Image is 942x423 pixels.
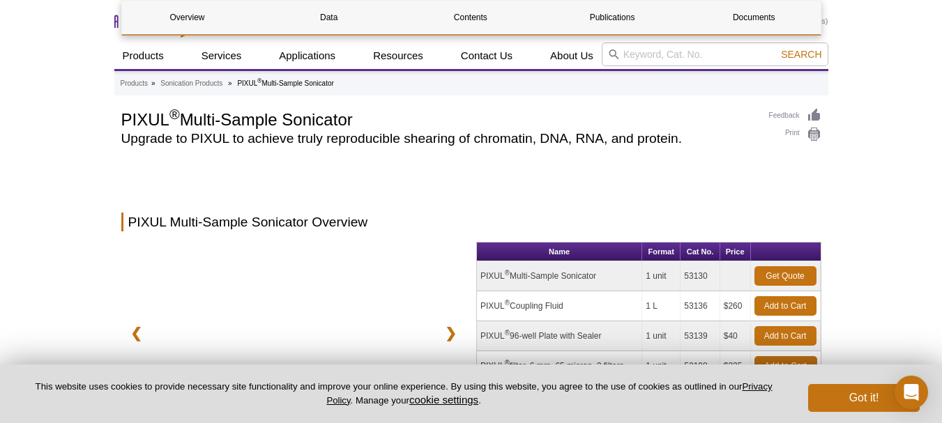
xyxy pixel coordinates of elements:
a: Applications [271,43,344,69]
td: $260 [720,291,751,321]
sup: ® [505,359,510,367]
td: 53136 [681,291,720,321]
button: cookie settings [409,394,478,406]
button: Search [777,48,826,61]
sup: ® [257,77,261,84]
a: Services [193,43,250,69]
a: Data [264,1,395,34]
a: Print [769,127,821,142]
th: Name [477,243,642,261]
sup: ® [169,107,180,122]
a: Add to Cart [754,326,816,346]
a: Privacy Policy [326,381,772,405]
td: 1 unit [642,351,681,381]
a: Get Quote [754,266,816,286]
sup: ® [505,269,510,277]
button: Got it! [808,384,920,412]
a: Resources [365,43,432,69]
td: PIXUL filter, 6 mm, 65 micron, 2 filters [477,351,642,381]
a: Contents [405,1,536,34]
span: Search [781,49,821,60]
td: 53198 [681,351,720,381]
td: 1 L [642,291,681,321]
input: Keyword, Cat. No. [602,43,828,66]
a: Contact Us [453,43,521,69]
a: Add to Cart [754,356,817,376]
h2: Upgrade to PIXUL to achieve truly reproducible shearing of chromatin, DNA, RNA, and protein. [121,132,755,145]
td: $40 [720,321,751,351]
li: » [151,79,155,87]
li: » [228,79,232,87]
a: ❮ [121,317,151,349]
a: Overview [122,1,253,34]
a: Products [121,77,148,90]
h1: PIXUL Multi-Sample Sonicator [121,108,755,129]
a: About Us [542,43,602,69]
a: ❯ [436,317,466,349]
p: This website uses cookies to provide necessary site functionality and improve your online experie... [22,380,785,407]
td: 53130 [681,261,720,291]
sup: ® [505,299,510,307]
td: PIXUL 96-well Plate with Sealer [477,321,642,351]
a: Feedback [769,108,821,123]
th: Price [720,243,751,261]
sup: ® [505,329,510,337]
td: $325 [720,351,751,381]
a: Sonication Products [160,77,222,90]
div: Open Intercom Messenger [895,376,928,409]
td: 53139 [681,321,720,351]
td: 1 unit [642,321,681,351]
th: Format [642,243,681,261]
a: Add to Cart [754,296,816,316]
td: PIXUL Coupling Fluid [477,291,642,321]
a: Documents [688,1,819,34]
li: PIXUL Multi-Sample Sonicator [237,79,333,87]
a: Publications [547,1,678,34]
td: PIXUL Multi-Sample Sonicator [477,261,642,291]
a: Products [114,43,172,69]
th: Cat No. [681,243,720,261]
td: 1 unit [642,261,681,291]
h2: PIXUL Multi-Sample Sonicator Overview [121,213,821,231]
